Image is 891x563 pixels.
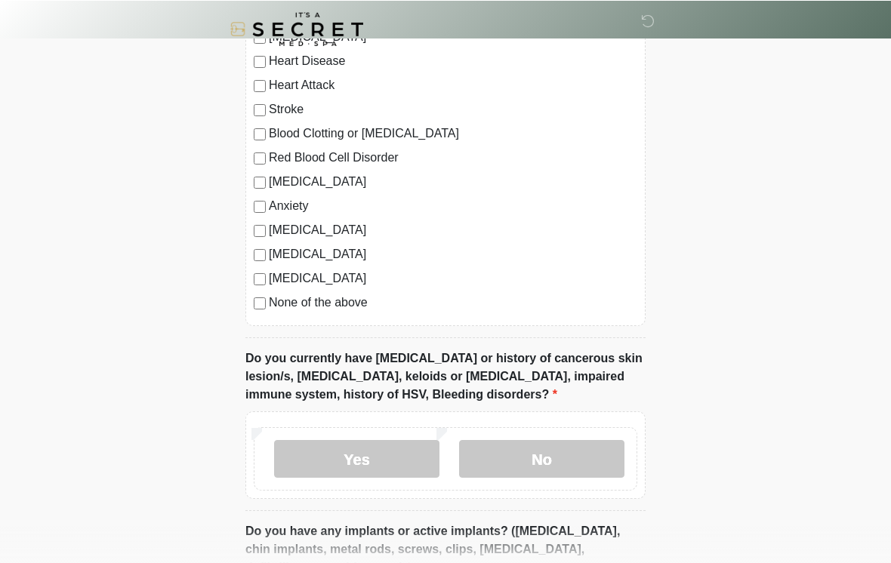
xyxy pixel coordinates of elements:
[274,439,439,477] label: Yes
[254,79,266,91] input: Heart Attack
[254,200,266,212] input: Anxiety
[254,272,266,285] input: [MEDICAL_DATA]
[269,100,637,118] label: Stroke
[269,196,637,214] label: Anxiety
[254,128,266,140] input: Blood Clotting or [MEDICAL_DATA]
[269,269,637,287] label: [MEDICAL_DATA]
[459,439,624,477] label: No
[269,75,637,94] label: Heart Attack
[254,248,266,260] input: [MEDICAL_DATA]
[254,152,266,164] input: Red Blood Cell Disorder
[269,148,637,166] label: Red Blood Cell Disorder
[269,220,637,238] label: [MEDICAL_DATA]
[254,224,266,236] input: [MEDICAL_DATA]
[254,55,266,67] input: Heart Disease
[230,11,363,45] img: It's A Secret Med Spa Logo
[269,293,637,311] label: None of the above
[269,172,637,190] label: [MEDICAL_DATA]
[254,297,266,309] input: None of the above
[269,51,637,69] label: Heart Disease
[245,349,646,403] label: Do you currently have [MEDICAL_DATA] or history of cancerous skin lesion/s, [MEDICAL_DATA], keloi...
[269,245,637,263] label: [MEDICAL_DATA]
[254,176,266,188] input: [MEDICAL_DATA]
[254,103,266,115] input: Stroke
[269,124,637,142] label: Blood Clotting or [MEDICAL_DATA]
